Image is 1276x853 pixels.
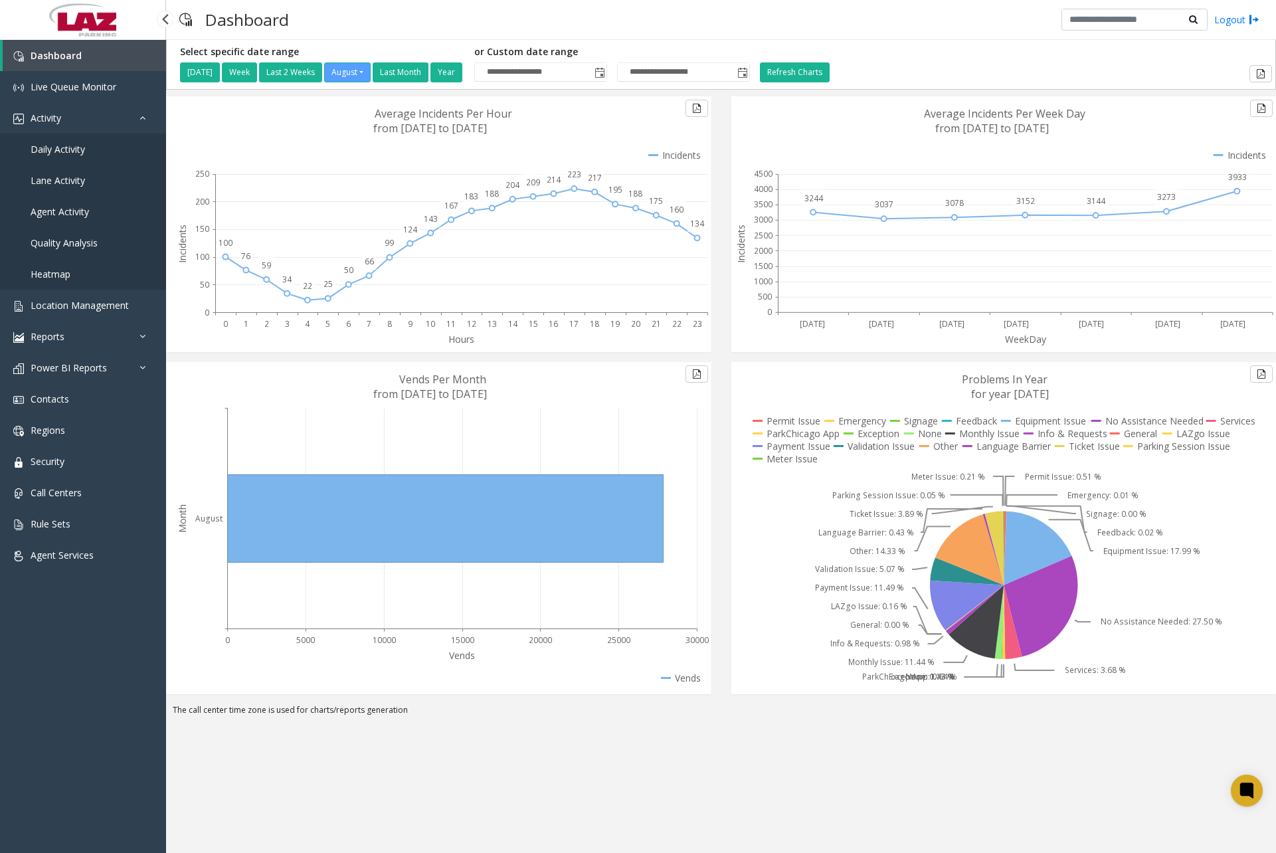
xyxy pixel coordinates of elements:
button: August [324,62,371,82]
text: Average Incidents Per Hour [375,106,512,121]
text: 183 [464,191,478,202]
text: 17 [569,318,579,330]
text: [DATE] [939,318,964,330]
text: 200 [195,196,209,207]
text: [DATE] [869,318,894,330]
text: 0 [225,634,230,646]
text: 22 [303,280,312,292]
text: 214 [547,174,561,185]
text: 10 [426,318,435,330]
text: None: 1.43 % [905,672,955,683]
text: 20 [631,318,640,330]
text: 3078 [945,197,964,209]
text: Meter Issue: 0.21 % [911,471,984,482]
text: [DATE] [1220,318,1245,330]
text: 50 [344,264,353,276]
text: Payment Issue: 11.49 % [814,583,903,594]
button: Export to pdf [1250,365,1273,383]
text: 3037 [875,199,893,210]
text: 5000 [296,634,315,646]
button: Export to pdf [685,365,708,383]
text: ParkChicago App: 0.64 % [862,672,957,683]
text: 15 [529,318,538,330]
img: 'icon' [13,332,24,343]
text: 8 [387,318,392,330]
text: 5 [325,318,330,330]
text: Incidents [735,225,747,263]
text: 6 [346,318,351,330]
text: 20000 [529,634,552,646]
text: 4500 [754,168,773,179]
text: Parking Session Issue: 0.05 % [832,490,945,501]
text: General: 0.00 % [850,620,909,631]
img: 'icon' [13,114,24,124]
div: The call center time zone is used for charts/reports generation [166,704,1276,723]
text: 100 [219,237,232,248]
text: 16 [549,318,558,330]
span: Regions [31,424,65,436]
span: Activity [31,112,61,124]
text: [DATE] [1155,318,1180,330]
text: 13 [488,318,497,330]
text: Hours [448,333,474,345]
h3: Dashboard [199,3,296,36]
text: 14 [508,318,518,330]
text: Average Incidents Per Week Day [924,106,1085,121]
text: 3273 [1157,191,1176,203]
text: August [195,513,223,524]
text: 34 [282,274,292,285]
span: Quality Analysis [31,237,98,249]
text: Validation Issue: 5.07 % [814,564,904,575]
button: Year [430,62,462,82]
span: Dashboard [31,49,82,62]
text: 209 [526,177,540,188]
text: Month [176,504,189,533]
text: 3000 [754,215,773,226]
text: 223 [567,169,581,180]
text: 25000 [607,634,630,646]
text: 134 [690,218,705,229]
text: 11 [446,318,456,330]
text: 150 [195,223,209,235]
text: 30000 [685,634,709,646]
text: 2 [264,318,269,330]
text: 9 [408,318,412,330]
text: 3 [285,318,290,330]
text: WeekDay [1005,333,1047,345]
span: Lane Activity [31,174,85,187]
img: logout [1249,13,1259,27]
text: 4 [305,318,310,330]
text: 59 [262,260,271,271]
text: 195 [608,184,622,195]
text: 3152 [1016,195,1035,207]
text: Permit Issue: 0.51 % [1025,471,1101,482]
text: Info & Requests: 0.98 % [830,638,920,650]
text: 124 [403,224,418,235]
text: 500 [758,291,772,302]
text: [DATE] [799,318,824,330]
img: 'icon' [13,520,24,530]
button: [DATE] [180,62,220,82]
text: 188 [485,188,499,199]
img: 'icon' [13,488,24,499]
img: 'icon' [13,82,24,93]
img: 'icon' [13,426,24,436]
text: Services: 3.68 % [1065,665,1126,676]
span: Contacts [31,393,69,405]
h5: Select specific date range [180,47,464,58]
text: Other: 14.33 % [850,545,905,557]
text: 0 [205,307,209,318]
img: 'icon' [13,551,24,561]
text: Equipment Issue: 17.99 % [1103,545,1200,557]
text: Ticket Issue: 3.89 % [850,508,923,520]
text: Feedback: 0.02 % [1097,527,1163,538]
text: 66 [365,256,374,267]
text: Emergency: 0.01 % [1067,490,1139,501]
a: Dashboard [3,40,166,71]
a: Logout [1214,13,1259,27]
img: 'icon' [13,301,24,312]
button: Export to pdf [1249,65,1272,82]
text: 250 [195,168,209,179]
button: Refresh Charts [760,62,830,82]
text: 2500 [754,230,773,241]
